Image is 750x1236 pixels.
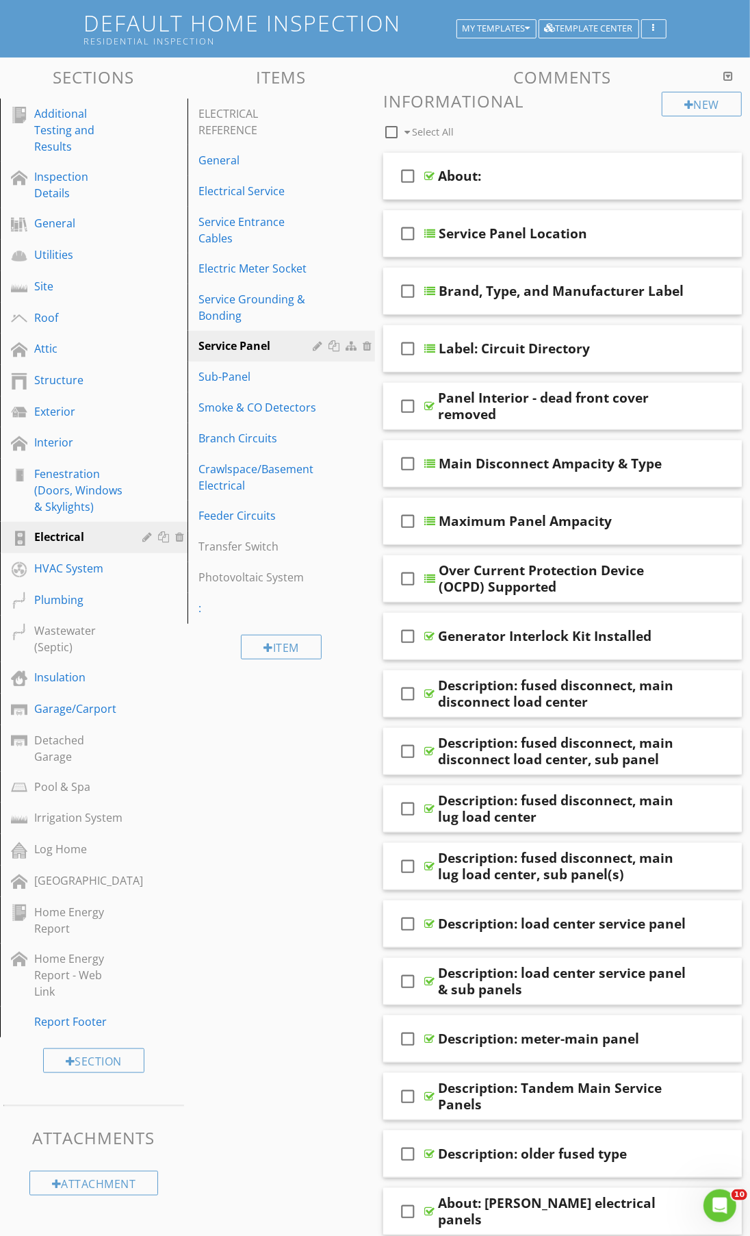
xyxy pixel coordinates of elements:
div: Over Current Protection Device (OCPD) Supported [439,562,687,595]
div: General [34,215,122,231]
div: Interior [34,434,122,451]
div: Smoke & CO Detectors [198,399,317,416]
span: Select All [412,125,454,138]
div: Description: older fused type [438,1146,627,1162]
i: check_box_outline_blank [397,390,419,422]
div: Garage/Carport [34,701,122,717]
div: HVAC System [34,560,122,577]
div: Description: fused disconnect, main disconnect load center [438,677,686,710]
div: Structure [34,372,122,388]
i: check_box_outline_blank [397,677,419,710]
div: Main Disconnect Ampacity & Type [439,455,662,472]
div: Section [43,1048,144,1073]
div: Additional Testing and Results [34,105,122,155]
div: Detached Garage [34,732,122,765]
div: Description: meter-main panel [438,1031,639,1047]
div: Insulation [34,669,122,685]
div: Residential Inspection [83,36,461,47]
i: check_box_outline_blank [397,792,419,825]
div: About: [PERSON_NAME] electrical panels [438,1195,686,1228]
div: Attic [34,340,122,357]
i: check_box_outline_blank [397,562,419,595]
h1: Default Home Inspection [83,11,666,46]
div: Label: Circuit Directory [439,340,590,357]
i: check_box_outline_blank [397,965,419,998]
div: Electrical Service [198,183,317,199]
div: Description: fused disconnect, main lug load center, sub panel(s) [438,850,686,883]
div: Log Home [34,841,122,857]
div: Site [34,278,122,294]
div: Description: fused disconnect, main lug load center [438,792,686,825]
div: Photovoltaic System [198,569,317,585]
div: Description: Tandem Main Service Panels [438,1080,686,1113]
div: Description: load center service panel [438,916,686,932]
div: Wastewater (Septic) [34,622,122,655]
div: Plumbing [34,592,122,608]
a: Template Center [539,21,639,34]
div: Home Energy Report [34,904,122,937]
i: check_box_outline_blank [397,160,419,192]
h3: Items [187,68,375,86]
div: Utilities [34,247,122,263]
i: check_box_outline_blank [397,217,419,250]
i: check_box_outline_blank [397,332,419,365]
iframe: Intercom live chat [703,1189,736,1222]
i: check_box_outline_blank [397,1137,419,1170]
i: check_box_outline_blank [397,620,419,653]
i: check_box_outline_blank [397,1195,419,1228]
div: Exterior [34,403,122,420]
div: Service Panel Location [439,225,587,242]
div: Sub-Panel [198,368,317,385]
div: Pool & Spa [34,779,122,795]
div: Brand, Type, and Manufacturer Label [439,283,684,299]
button: Template Center [539,19,639,38]
div: Irrigation System [34,809,122,826]
div: Service Entrance Cables [198,214,317,247]
div: Service Grounding & Bonding [198,291,317,324]
i: check_box_outline_blank [397,907,419,940]
div: Inspection Details [34,168,122,201]
div: Report Footer [34,1013,122,1030]
div: Crawlspace/Basement Electrical [198,461,317,494]
div: Branch Circuits [198,430,317,446]
button: My Templates [456,19,536,38]
div: Attachment [29,1171,159,1196]
div: New [662,92,742,116]
div: My Templates [463,24,530,34]
div: Fenestration (Doors, Windows & Skylights) [34,466,122,515]
h3: Informational [383,92,742,110]
div: Panel Interior - dead front cover removed [438,390,686,422]
i: check_box_outline_blank [397,735,419,768]
i: check_box_outline_blank [397,505,419,538]
div: : [198,600,317,616]
i: check_box_outline_blank [397,850,419,883]
div: Maximum Panel Ampacity [439,513,612,529]
div: Generator Interlock Kit Installed [438,628,651,644]
div: Description: load center service panel & sub panels [438,965,686,998]
i: check_box_outline_blank [397,447,419,480]
div: About: [438,168,481,184]
div: [GEOGRAPHIC_DATA] [34,872,143,889]
span: 10 [732,1189,747,1200]
h3: Comments [383,68,742,86]
div: Item [241,635,322,659]
div: Description: fused disconnect, main disconnect load center, sub panel [438,735,686,768]
div: Transfer Switch [198,538,317,555]
div: Service Panel [198,338,317,354]
div: Electric Meter Socket [198,260,317,277]
i: check_box_outline_blank [397,1022,419,1055]
div: General [198,152,317,168]
div: Home Energy Report - Web Link [34,950,122,1000]
i: check_box_outline_blank [397,275,419,307]
i: check_box_outline_blank [397,1080,419,1113]
div: Template Center [545,24,633,34]
div: Roof [34,310,122,326]
div: Feeder Circuits [198,507,317,524]
div: Electrical [34,529,122,545]
div: ELECTRICAL REFERENCE [198,105,317,138]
